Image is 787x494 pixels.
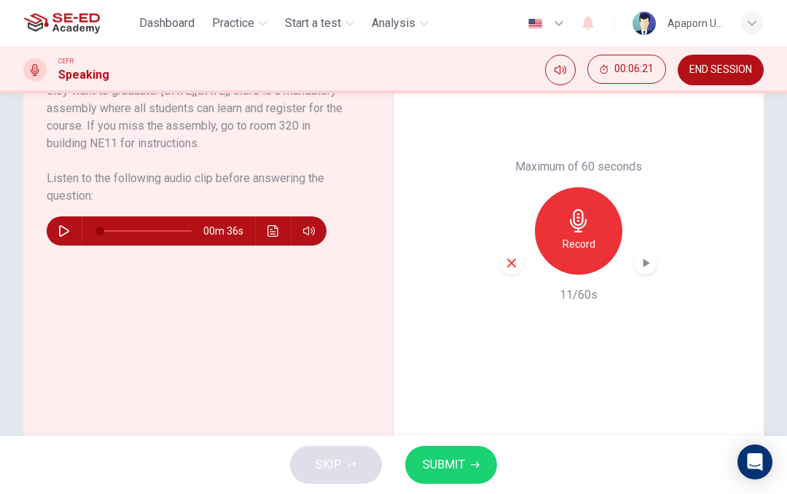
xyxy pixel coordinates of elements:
img: Profile picture [633,12,656,35]
div: Mute [545,55,576,85]
button: Start a test [279,10,360,36]
h6: 11/60s [560,286,598,304]
span: CEFR [58,56,74,66]
span: 00:06:21 [614,63,654,75]
button: SUBMIT [405,446,497,484]
img: SE-ED Academy logo [23,9,100,38]
span: Start a test [285,15,341,32]
div: Open Intercom Messenger [737,444,772,479]
h6: Record [563,235,595,253]
span: Analysis [372,15,415,32]
button: END SESSION [678,55,764,85]
h1: Speaking [58,66,109,84]
span: 00m 36s [203,216,255,246]
h6: Listen to the following audio clip before answering the question : [47,170,352,205]
span: END SESSION [689,64,752,76]
button: Practice [206,10,273,36]
div: Apaporn U-khumpan [667,15,723,32]
button: Click to see the audio transcription [262,216,285,246]
h6: Maximum of 60 seconds [515,158,642,176]
button: 00:06:21 [587,55,666,84]
span: Practice [212,15,254,32]
span: Dashboard [139,15,195,32]
button: Dashboard [133,10,200,36]
button: Record [535,187,622,275]
button: Analysis [366,10,434,36]
div: Hide [587,55,666,85]
img: en [526,18,544,29]
a: SE-ED Academy logo [23,9,133,38]
span: SUBMIT [423,455,465,475]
